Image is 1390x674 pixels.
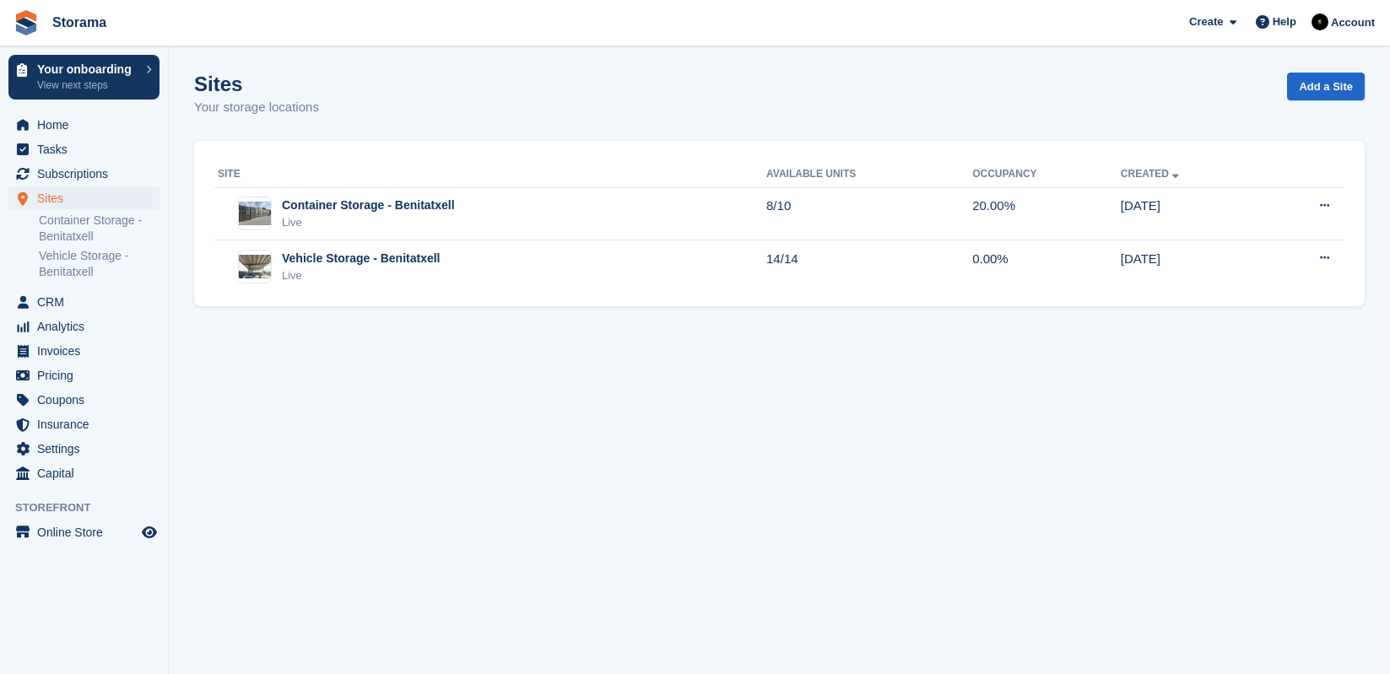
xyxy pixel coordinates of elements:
[39,248,160,280] a: Vehicle Storage - Benitatxell
[14,10,39,35] img: stora-icon-8386f47178a22dfd0bd8f6a31ec36ba5ce8667c1dd55bd0f319d3a0aa187defe.svg
[37,113,138,137] span: Home
[1312,13,1328,30] img: Stuart Pratt
[8,162,160,186] a: menu
[39,213,160,245] a: Container Storage - Benitatxell
[37,461,138,485] span: Capital
[8,461,160,485] a: menu
[37,437,138,461] span: Settings
[8,364,160,387] a: menu
[37,78,138,93] p: View next steps
[139,522,160,542] a: Preview store
[972,187,1121,240] td: 20.00%
[282,197,455,214] div: Container Storage - Benitatxell
[282,214,455,231] div: Live
[37,364,138,387] span: Pricing
[1121,168,1182,180] a: Created
[37,520,138,544] span: Online Store
[8,437,160,461] a: menu
[8,290,160,314] a: menu
[46,8,113,36] a: Storama
[37,412,138,436] span: Insurance
[1121,240,1263,293] td: [DATE]
[282,267,441,284] div: Live
[766,161,972,188] th: Available Units
[8,55,160,100] a: Your onboarding View next steps
[766,187,972,240] td: 8/10
[1331,14,1375,31] span: Account
[194,73,319,95] h1: Sites
[972,161,1121,188] th: Occupancy
[8,315,160,338] a: menu
[8,137,160,161] a: menu
[37,137,138,161] span: Tasks
[15,499,168,516] span: Storefront
[37,315,138,338] span: Analytics
[972,240,1121,293] td: 0.00%
[1121,187,1263,240] td: [DATE]
[1189,13,1223,30] span: Create
[37,162,138,186] span: Subscriptions
[37,339,138,363] span: Invoices
[766,240,972,293] td: 14/14
[282,250,441,267] div: Vehicle Storage - Benitatxell
[37,290,138,314] span: CRM
[1287,73,1365,100] a: Add a Site
[8,520,160,544] a: menu
[8,412,160,436] a: menu
[8,186,160,210] a: menu
[239,202,271,226] img: Image of Container Storage - Benitatxell site
[37,63,138,75] p: Your onboarding
[194,98,319,117] p: Your storage locations
[37,388,138,412] span: Coupons
[1273,13,1296,30] span: Help
[8,339,160,363] a: menu
[214,161,766,188] th: Site
[8,113,160,137] a: menu
[239,255,271,279] img: Image of Vehicle Storage - Benitatxell site
[37,186,138,210] span: Sites
[8,388,160,412] a: menu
